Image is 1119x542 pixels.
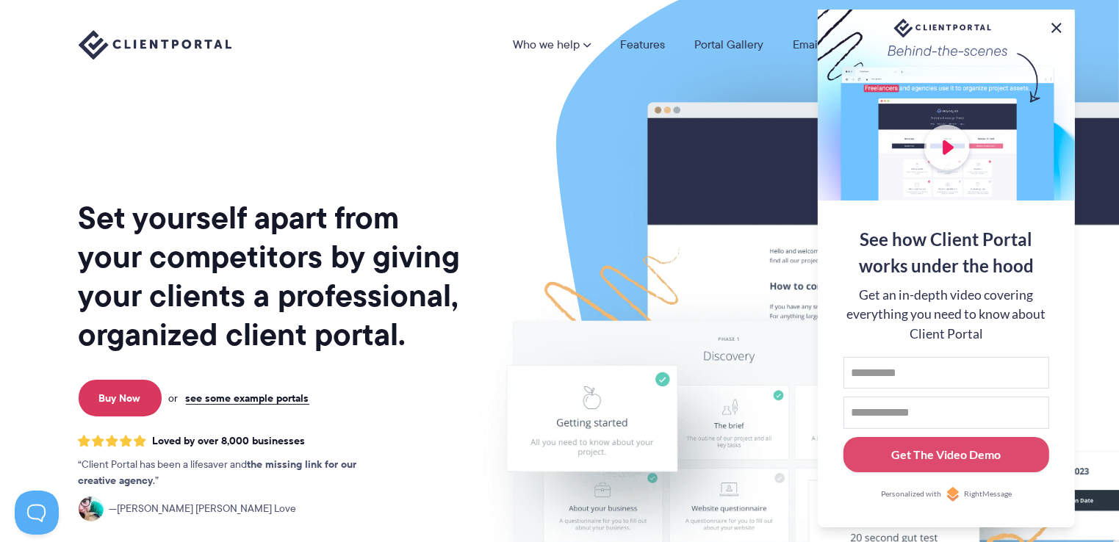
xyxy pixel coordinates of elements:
a: Personalized withRightMessage [843,487,1049,502]
button: Get The Video Demo [843,437,1049,473]
span: or [169,391,179,405]
h1: Set yourself apart from your competitors by giving your clients a professional, organized client ... [79,198,464,354]
p: Client Portal has been a lifesaver and . [79,457,387,489]
strong: the missing link for our creative agency [79,456,357,488]
a: Features [620,39,665,51]
a: see some example portals [186,391,309,405]
span: Personalized with [881,488,941,500]
iframe: Toggle Customer Support [15,491,59,535]
a: Who we help [513,39,591,51]
div: Get The Video Demo [892,446,1001,463]
a: Email Course [793,39,860,51]
a: Portal Gallery [694,39,763,51]
span: Loved by over 8,000 businesses [153,435,306,447]
span: RightMessage [964,488,1012,500]
span: [PERSON_NAME] [PERSON_NAME] Love [109,501,297,517]
div: See how Client Portal works under the hood [843,226,1049,279]
div: Get an in-depth video covering everything you need to know about Client Portal [843,286,1049,344]
img: Personalized with RightMessage [946,487,960,502]
a: Buy Now [79,380,162,416]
